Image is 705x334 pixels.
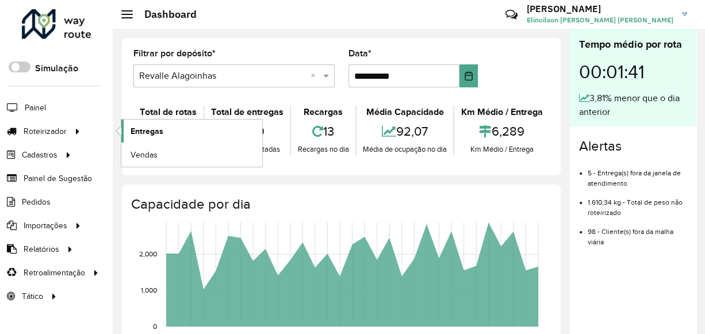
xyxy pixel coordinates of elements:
[457,105,546,119] div: Km Médio / Entrega
[294,119,352,144] div: 13
[139,250,157,258] text: 2,000
[24,243,59,255] span: Relatórios
[457,144,546,155] div: Km Médio / Entrega
[141,286,157,294] text: 1,000
[133,8,197,21] h2: Dashboard
[131,149,158,161] span: Vendas
[348,47,371,60] label: Data
[24,172,92,185] span: Painel de Sugestão
[588,218,687,247] li: 98 - Cliente(s) fora da malha viária
[131,125,163,137] span: Entregas
[588,159,687,189] li: 5 - Entrega(s) fora da janela de atendimento
[457,119,546,144] div: 6,289
[527,3,673,14] h3: [PERSON_NAME]
[22,290,43,302] span: Tático
[25,102,46,114] span: Painel
[121,143,262,166] a: Vendas
[579,37,687,52] div: Tempo médio por rota
[121,120,262,143] a: Entregas
[359,144,451,155] div: Média de ocupação no dia
[499,2,524,27] a: Contato Rápido
[35,62,78,75] label: Simulação
[588,189,687,218] li: 1.610,34 kg - Total de peso não roteirizado
[527,15,673,25] span: Elinoilson [PERSON_NAME] [PERSON_NAME]
[359,119,451,144] div: 92,07
[294,105,352,119] div: Recargas
[24,125,67,137] span: Roteirizador
[459,64,478,87] button: Choose Date
[22,196,51,208] span: Pedidos
[22,149,58,161] span: Cadastros
[579,91,687,119] div: 3,81% menor que o dia anterior
[579,138,687,155] h4: Alertas
[24,220,67,232] span: Importações
[131,196,549,213] h4: Capacidade por dia
[311,69,320,83] span: Clear all
[136,105,201,119] div: Total de rotas
[153,323,157,330] text: 0
[208,105,288,119] div: Total de entregas
[359,105,451,119] div: Média Capacidade
[579,52,687,91] div: 00:01:41
[24,267,85,279] span: Retroalimentação
[294,144,352,155] div: Recargas no dia
[133,47,216,60] label: Filtrar por depósito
